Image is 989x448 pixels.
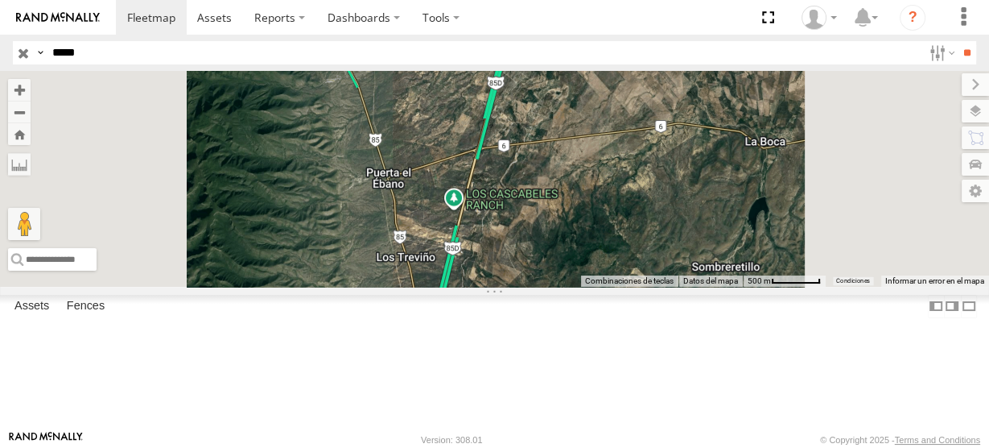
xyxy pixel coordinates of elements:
span: 500 m [748,276,771,285]
label: Dock Summary Table to the Right [944,295,960,318]
button: Zoom in [8,79,31,101]
label: Search Query [34,41,47,64]
label: Search Filter Options [923,41,958,64]
div: Josue Jimenez [796,6,843,30]
label: Hide Summary Table [961,295,977,318]
a: Terms and Conditions [895,435,980,445]
label: Fences [59,296,113,318]
a: Visit our Website [9,432,83,448]
img: rand-logo.svg [16,12,100,23]
button: Zoom out [8,101,31,123]
a: Informar un error en el mapa [885,276,984,285]
button: Zoom Home [8,123,31,145]
button: Datos del mapa [683,276,738,287]
button: Arrastra el hombrecito naranja al mapa para abrir Street View [8,208,40,240]
label: Measure [8,153,31,176]
button: Combinaciones de teclas [585,276,674,287]
a: Condiciones (se abre en una nueva pestaña) [836,277,870,284]
label: Map Settings [962,180,989,202]
label: Dock Summary Table to the Left [928,295,944,318]
button: Escala del mapa: 500 m por 58 píxeles [743,276,826,287]
i: ? [900,5,925,31]
div: © Copyright 2025 - [820,435,980,445]
div: Version: 308.01 [421,435,482,445]
label: Assets [6,296,57,318]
